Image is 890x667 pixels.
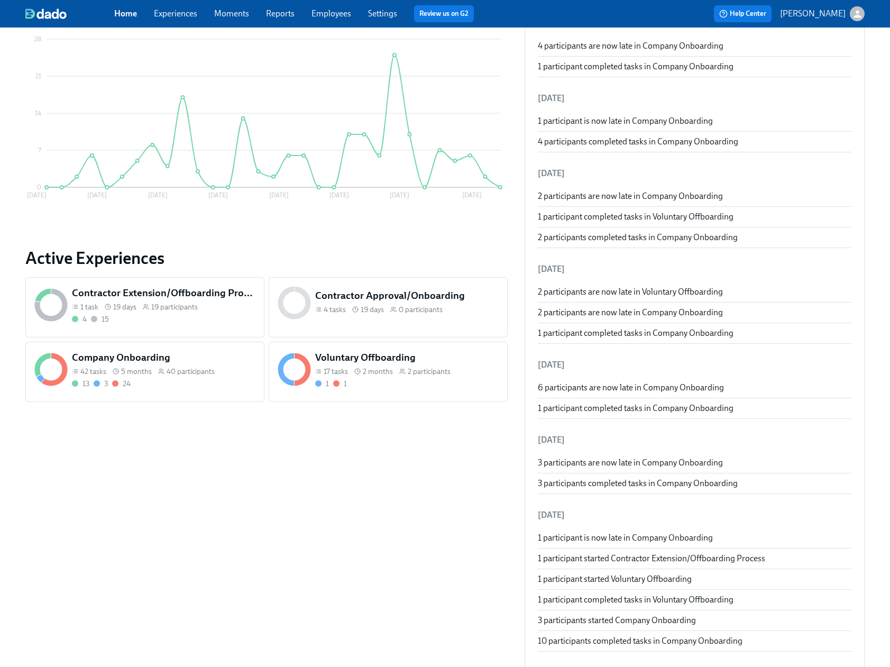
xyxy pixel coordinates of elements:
[102,314,109,324] div: 15
[315,379,329,389] div: On time with open tasks
[34,35,41,43] tspan: 28
[538,594,851,606] div: 1 participant completed tasks in Voluntary Offboarding
[538,327,851,339] div: 1 participant completed tasks in Company Onboarding
[538,532,851,544] div: 1 participant is now late in Company Onboarding
[324,305,346,315] span: 4 tasks
[35,109,41,117] tspan: 14
[148,191,168,199] tspan: [DATE]
[25,342,264,402] a: Company Onboarding42 tasks 5 months40 participants13324
[112,379,131,389] div: With overdue tasks
[113,302,136,312] span: 19 days
[167,367,215,377] span: 40 participants
[37,184,41,191] tspan: 0
[25,8,114,19] a: dado
[80,367,106,377] span: 42 tasks
[462,191,482,199] tspan: [DATE]
[208,191,228,199] tspan: [DATE]
[324,367,348,377] span: 17 tasks
[87,191,107,199] tspan: [DATE]
[38,147,41,154] tspan: 7
[538,573,851,585] div: 1 participant started Voluntary Offboarding
[315,289,499,303] h5: Contractor Approval/Onboarding
[72,286,255,300] h5: Contractor Extension/Offboarding Process
[123,379,131,389] div: 24
[72,351,255,364] h5: Company Onboarding
[121,367,152,377] span: 5 months
[25,8,67,19] img: dado
[80,302,98,312] span: 1 task
[104,379,108,389] div: 3
[719,8,766,19] span: Help Center
[269,342,508,402] a: Voluntary Offboarding17 tasks 2 months2 participants11
[266,8,295,19] a: Reports
[361,305,384,315] span: 19 days
[72,379,89,389] div: Completed all due tasks
[414,5,474,22] button: Review us on G2
[538,211,851,223] div: 1 participant completed tasks in Voluntary Offboarding
[114,8,137,19] a: Home
[538,382,851,394] div: 6 participants are now late in Company Onboarding
[538,115,851,127] div: 1 participant is now late in Company Onboarding
[538,307,851,318] div: 2 participants are now late in Company Onboarding
[538,286,851,298] div: 2 participants are now late in Voluntary Offboarding
[329,191,349,199] tspan: [DATE]
[538,352,851,378] li: [DATE]
[538,502,851,528] li: [DATE]
[780,6,865,21] button: [PERSON_NAME]
[399,305,443,315] span: 0 participants
[344,379,347,389] div: 1
[538,190,851,202] div: 2 participants are now late in Company Onboarding
[269,191,289,199] tspan: [DATE]
[538,457,851,469] div: 3 participants are now late in Company Onboarding
[538,635,851,647] div: 10 participants completed tasks in Company Onboarding
[27,191,47,199] tspan: [DATE]
[363,367,393,377] span: 2 months
[35,72,41,80] tspan: 21
[538,427,851,453] li: [DATE]
[408,367,451,377] span: 2 participants
[154,8,197,19] a: Experiences
[538,257,851,282] li: [DATE]
[82,314,87,324] div: 4
[538,403,851,414] div: 1 participant completed tasks in Company Onboarding
[538,61,851,72] div: 1 participant completed tasks in Company Onboarding
[538,40,851,52] div: 4 participants are now late in Company Onboarding
[368,8,397,19] a: Settings
[538,86,851,111] li: [DATE]
[25,248,508,269] a: Active Experiences
[326,379,329,389] div: 1
[538,161,851,186] li: [DATE]
[214,8,249,19] a: Moments
[72,314,87,324] div: Completed all due tasks
[538,553,851,564] div: 1 participant started Contractor Extension/Offboarding Process
[538,615,851,626] div: 3 participants started Company Onboarding
[538,232,851,243] div: 2 participants completed tasks in Company Onboarding
[780,8,846,20] p: [PERSON_NAME]
[315,351,499,364] h5: Voluntary Offboarding
[538,478,851,489] div: 3 participants completed tasks in Company Onboarding
[333,379,347,389] div: With overdue tasks
[390,191,409,199] tspan: [DATE]
[151,302,198,312] span: 19 participants
[91,314,109,324] div: Not started
[538,136,851,148] div: 4 participants completed tasks in Company Onboarding
[94,379,108,389] div: On time with open tasks
[269,277,508,337] a: Contractor Approval/Onboarding4 tasks 19 days0 participants
[714,5,772,22] button: Help Center
[82,379,89,389] div: 13
[25,277,264,337] a: Contractor Extension/Offboarding Process1 task 19 days19 participants415
[311,8,351,19] a: Employees
[419,8,469,19] a: Review us on G2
